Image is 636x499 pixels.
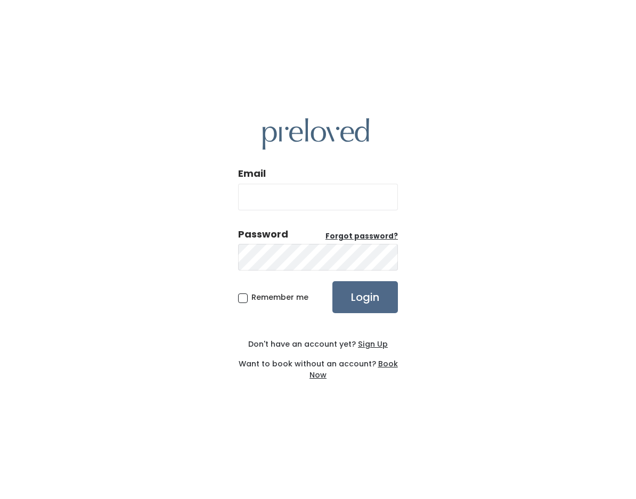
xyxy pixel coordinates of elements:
[309,358,398,380] a: Book Now
[263,118,369,150] img: preloved logo
[325,231,398,241] u: Forgot password?
[358,339,388,349] u: Sign Up
[238,350,398,381] div: Want to book without an account?
[238,227,288,241] div: Password
[238,339,398,350] div: Don't have an account yet?
[332,281,398,313] input: Login
[251,292,308,302] span: Remember me
[356,339,388,349] a: Sign Up
[325,231,398,242] a: Forgot password?
[238,167,266,181] label: Email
